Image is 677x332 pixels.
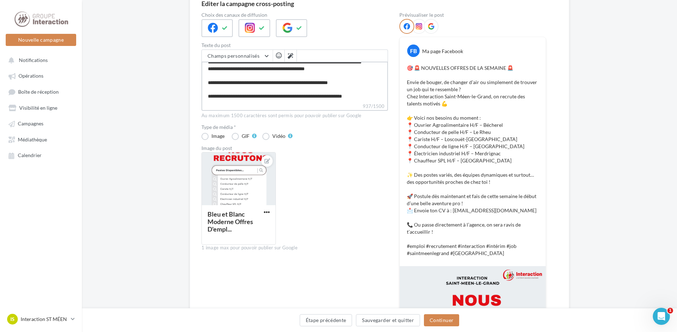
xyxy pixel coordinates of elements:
[201,245,388,251] div: 1 image max pour pouvoir publier sur Google
[242,134,250,139] div: GIF
[201,146,388,151] div: Image du post
[201,125,388,130] label: Type de média *
[407,64,539,257] p: 🎯 🚨 NOUVELLES OFFRES DE LA SEMAINE 🚨 Envie de bouger, de changer d’air ou simplement de trouver u...
[4,101,78,114] a: Visibilité en ligne
[201,0,294,7] div: Editer la campagne cross-posting
[6,312,76,326] a: IS Interaction ST MÉEN
[4,149,78,161] a: Calendrier
[19,73,43,79] span: Opérations
[4,85,78,98] a: Boîte de réception
[4,117,78,130] a: Campagnes
[18,136,47,142] span: Médiathèque
[211,134,225,139] div: Image
[424,314,459,326] button: Continuer
[667,308,673,313] span: 1
[422,48,463,55] div: Ma page Facebook
[21,316,68,323] p: Interaction ST MÉEN
[18,121,43,127] span: Campagnes
[407,45,420,57] div: FB
[201,12,388,17] label: Choix des canaux de diffusion
[300,314,352,326] button: Étape précédente
[208,210,253,233] div: Bleu et Blanc Moderne Offres D'empl...
[6,34,76,46] button: Nouvelle campagne
[18,89,59,95] span: Boîte de réception
[202,50,273,62] button: Champs personnalisés
[653,308,670,325] iframe: Intercom live chat
[201,43,388,48] label: Texte du post
[10,316,15,323] span: IS
[356,314,420,326] button: Sauvegarder et quitter
[201,113,388,119] div: Au maximum 1500 caractères sont permis pour pouvoir publier sur Google
[201,103,388,111] label: 937/1500
[208,53,259,59] span: Champs personnalisés
[19,105,57,111] span: Visibilité en ligne
[18,152,42,159] span: Calendrier
[272,134,285,139] div: Vidéo
[399,12,546,17] div: Prévisualiser le post
[4,69,78,82] a: Opérations
[19,57,48,63] span: Notifications
[4,53,75,66] button: Notifications
[4,133,78,146] a: Médiathèque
